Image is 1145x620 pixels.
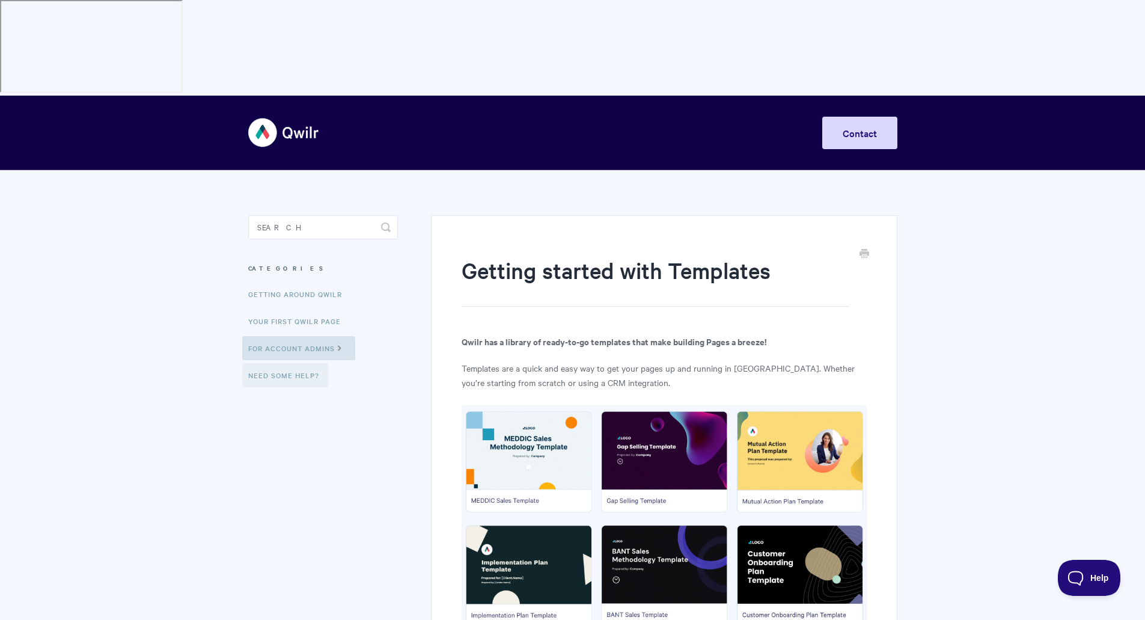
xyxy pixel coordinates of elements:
[1058,560,1121,596] iframe: Toggle Customer Support
[242,336,355,360] a: For Account Admins
[242,363,328,387] a: Need Some Help?
[248,110,320,155] img: Qwilr Help Center
[248,215,398,239] input: Search
[860,248,869,261] a: Print this Article
[462,361,866,390] p: Templates are a quick and easy way to get your pages up and running in [GEOGRAPHIC_DATA]. Whether...
[248,282,351,306] a: Getting Around Qwilr
[248,257,398,279] h3: Categories
[822,117,897,149] a: Contact
[248,309,350,333] a: Your First Qwilr Page
[462,335,766,348] b: Qwilr has a library of ready-to-go templates that make building Pages a breeze!
[462,255,848,307] h1: Getting started with Templates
